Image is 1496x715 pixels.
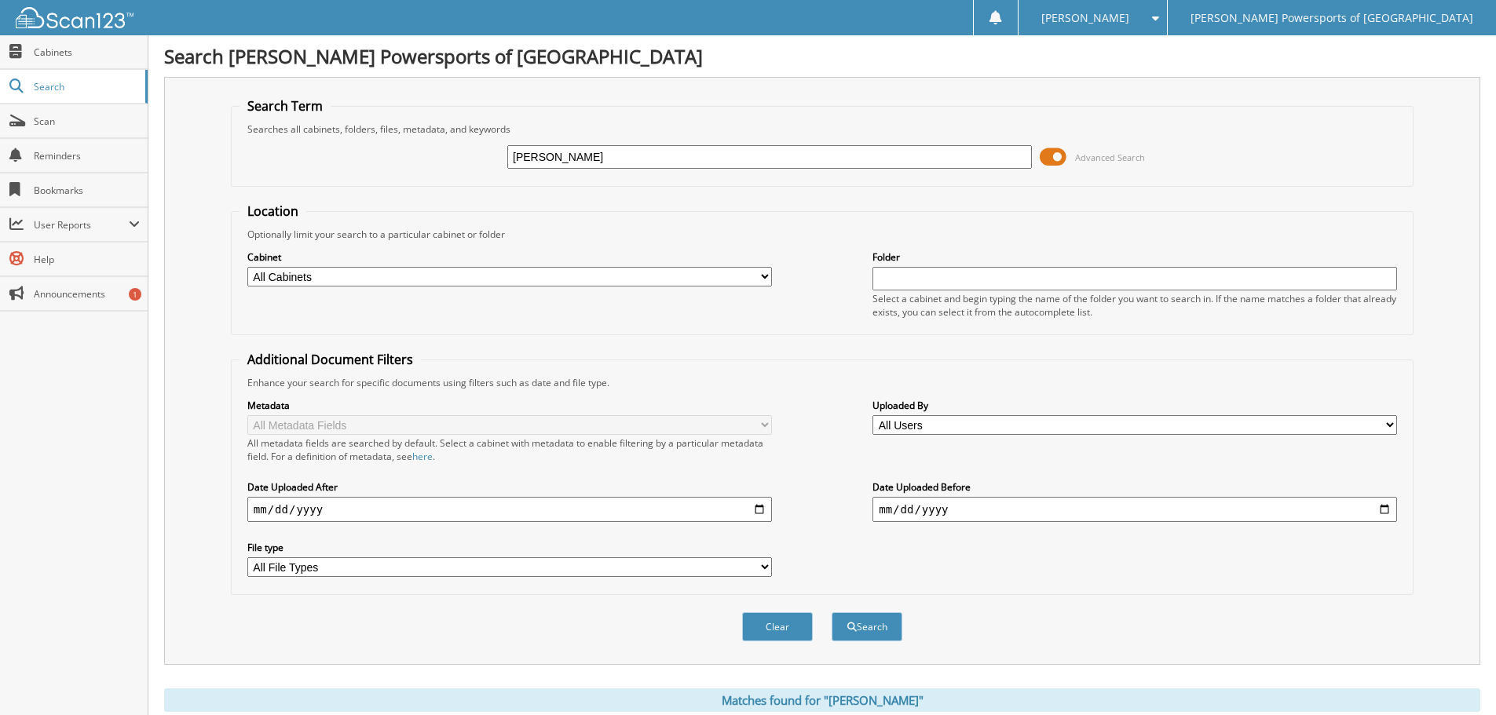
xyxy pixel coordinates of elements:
span: Reminders [34,149,140,162]
h1: Search [PERSON_NAME] Powersports of [GEOGRAPHIC_DATA] [164,43,1480,69]
img: scan123-logo-white.svg [16,7,134,28]
input: start [247,497,772,522]
label: Cabinet [247,250,772,264]
button: Clear [742,612,813,641]
label: Uploaded By [872,399,1397,412]
span: Help [34,253,140,266]
button: Search [832,612,902,641]
legend: Location [240,202,306,220]
div: All metadata fields are searched by default. Select a cabinet with metadata to enable filtering b... [247,436,772,463]
span: Search [34,80,137,93]
label: Date Uploaded Before [872,480,1397,494]
span: [PERSON_NAME] Powersports of [GEOGRAPHIC_DATA] [1191,13,1473,23]
div: Searches all cabinets, folders, files, metadata, and keywords [240,122,1405,136]
span: Advanced Search [1075,151,1145,163]
div: Optionally limit your search to a particular cabinet or folder [240,228,1405,241]
legend: Additional Document Filters [240,351,421,368]
span: User Reports [34,218,129,232]
legend: Search Term [240,97,331,115]
div: Matches found for "[PERSON_NAME]" [164,688,1480,712]
span: Bookmarks [34,184,140,197]
div: 1 [129,288,141,301]
label: File type [247,541,772,554]
label: Metadata [247,399,772,412]
span: [PERSON_NAME] [1041,13,1129,23]
div: Enhance your search for specific documents using filters such as date and file type. [240,376,1405,389]
div: Select a cabinet and begin typing the name of the folder you want to search in. If the name match... [872,292,1397,319]
input: end [872,497,1397,522]
label: Folder [872,250,1397,264]
span: Cabinets [34,46,140,59]
span: Announcements [34,287,140,301]
span: Scan [34,115,140,128]
a: here [412,450,433,463]
label: Date Uploaded After [247,480,772,494]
